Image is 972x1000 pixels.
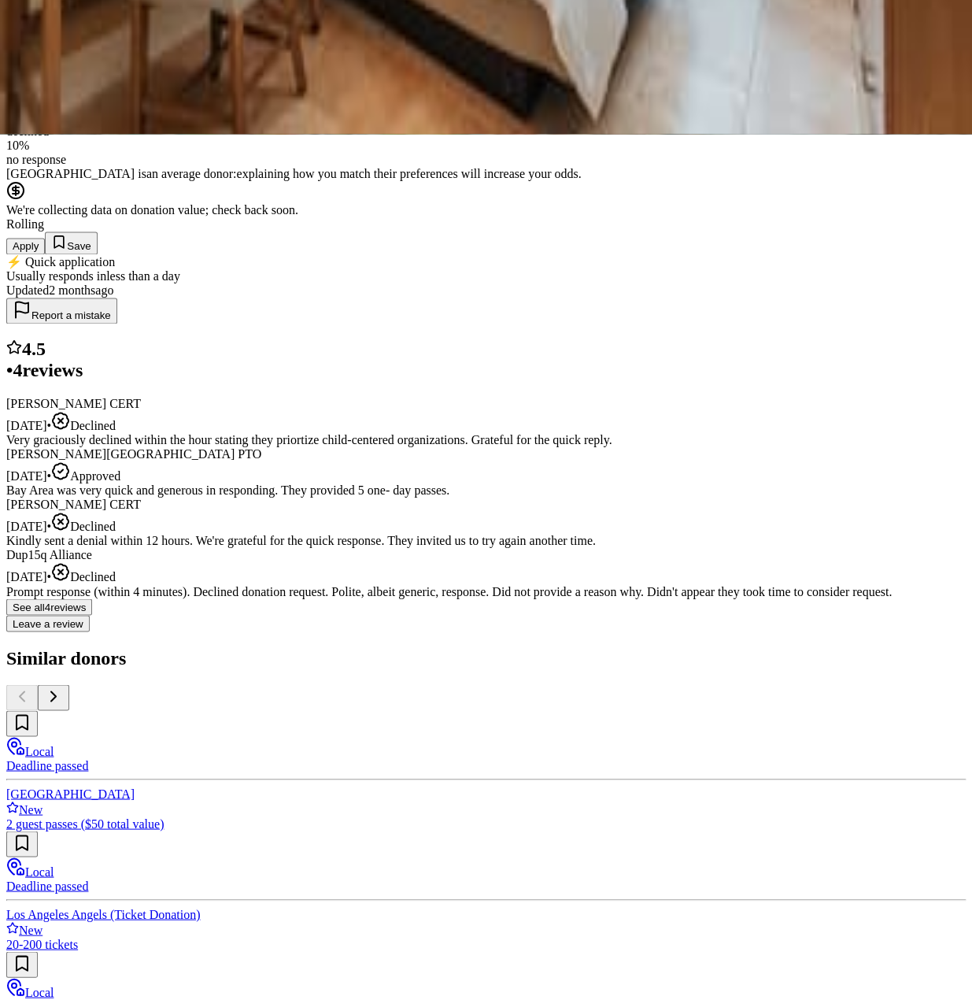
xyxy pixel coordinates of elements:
[6,203,966,217] div: We ' re collecting data on donation value ; check back soon.
[6,512,966,534] div: Declined
[6,615,90,631] button: Leave a review
[47,520,52,533] span: •
[6,758,966,772] div: Deadline passed
[6,598,92,615] button: See all4reviews
[6,498,966,512] div: [PERSON_NAME] CERT
[6,167,966,181] div: [GEOGRAPHIC_DATA] is explaining how you match their preferences will increase your odds.
[6,879,966,893] div: Deadline passed
[146,167,237,180] span: an average donor :
[6,907,966,921] div: Los Angeles Angels (Ticket Donation)
[6,419,47,432] span: [DATE]
[6,977,966,999] div: Local
[6,937,966,951] div: 20-200 tickets
[6,469,47,483] span: [DATE]
[47,570,52,583] span: •
[6,397,966,411] div: [PERSON_NAME] CERT
[6,584,966,598] div: Prompt response (within 4 minutes). Declined donation request. Polite, albeit generic, response. ...
[6,238,45,254] button: Apply
[6,562,966,584] div: Declined
[19,802,43,816] span: New
[6,411,966,433] div: Declined
[6,433,966,447] div: Very graciously declined within the hour stating they priortize child-centered organizations. Gra...
[47,419,52,432] span: •
[6,736,966,758] div: Local
[6,570,47,583] span: [DATE]
[6,269,966,283] div: Usually responds in less than a day
[6,831,966,951] a: Image for Los Angeles Angels (Ticket Donation)LocalDeadline passedLos Angeles Angels (Ticket Dona...
[19,923,43,936] span: New
[6,483,966,498] div: Bay Area was very quick and generous in responding. They provided 5 one- day passes.
[6,534,966,548] div: Kindly sent a denial within 12 hours. We're grateful for the quick response. They invited us to t...
[6,254,966,269] div: ⚡️ Quick application
[6,447,966,461] div: [PERSON_NAME][GEOGRAPHIC_DATA] PTO
[6,787,966,801] div: [GEOGRAPHIC_DATA]
[45,231,97,254] button: Save
[6,153,966,167] div: no response
[6,857,966,879] div: Local
[6,647,966,669] div: Similar donors
[6,360,13,380] span: •
[13,360,83,380] span: 4 reviews
[6,548,966,562] div: Dup15q Alliance
[67,240,91,252] span: Save
[6,461,966,483] div: Approved
[22,339,46,359] span: 4.5
[6,710,966,831] a: Image for San Francisco Museum of Modern ArtLocalDeadline passed[GEOGRAPHIC_DATA]New2 guest passe...
[6,217,966,231] div: Rolling
[6,139,966,153] div: 10 %
[6,817,966,831] div: 2 guest passes ($50 total value)
[6,520,47,533] span: [DATE]
[6,298,117,324] button: Report a mistake
[47,469,52,483] span: •
[6,283,966,298] div: Updated 2 months ago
